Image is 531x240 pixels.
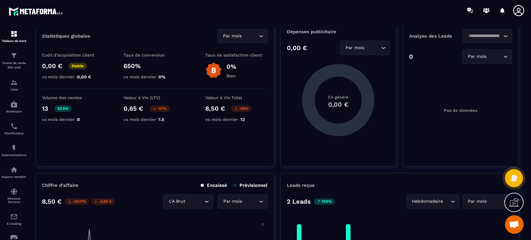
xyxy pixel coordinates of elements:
[344,44,366,51] span: Par mois
[466,198,488,205] span: Par mois
[406,194,459,209] div: Search for option
[205,105,225,112] p: 8,50 €
[2,118,26,140] a: schedulerschedulerPlanificateur
[466,33,502,39] input: Search for option
[222,198,243,205] span: Par mois
[149,105,170,112] p: -57%
[462,29,512,43] div: Search for option
[2,208,26,230] a: emailemailE-mailing
[2,175,26,178] p: Espace membre
[10,79,18,86] img: formation
[2,110,26,113] p: Webinaire
[2,96,26,118] a: automationsautomationsWebinaire
[2,132,26,135] p: Planificateur
[201,182,227,188] p: Encaissé
[340,41,390,55] div: Search for option
[91,198,115,205] p: -3,50 €
[10,52,18,59] img: formation
[9,6,65,17] img: logo
[123,117,186,122] p: vs mois dernier :
[2,153,26,157] p: Automatisations
[205,53,268,58] p: Taux de satisfaction client
[205,62,222,79] img: b-badge-o.b3b20ee6.svg
[2,183,26,208] a: social-networksocial-networkRéseaux Sociaux
[462,194,512,209] div: Search for option
[54,105,72,112] p: 62.5%
[488,53,502,60] input: Search for option
[2,74,26,96] a: formationformationCRM
[42,198,62,205] p: 8,50 €
[222,33,243,39] span: Par mois
[287,44,307,52] p: 0,00 €
[233,182,268,188] p: Prévisionnel
[488,198,502,205] input: Search for option
[159,74,165,79] span: 0%
[2,140,26,161] a: automationsautomationsAutomatisations
[2,88,26,91] p: CRM
[10,122,18,130] img: scheduler
[287,198,311,205] p: 2 Leads
[123,74,186,79] p: vs mois dernier :
[466,53,488,60] span: Par mois
[262,222,264,226] tspan: 8
[77,117,80,122] span: 8
[42,117,104,122] p: vs mois dernier :
[2,61,26,70] p: Tunnel de vente Site web
[205,117,268,122] p: vs mois dernier :
[10,144,18,152] img: automations
[10,213,18,220] img: email
[123,62,186,70] p: 650%
[77,74,91,79] span: 0,00 €
[10,101,18,108] img: automations
[287,29,390,35] p: Dépenses publicitaire
[409,33,461,39] p: Analyse des Leads
[444,198,449,205] input: Search for option
[226,73,236,78] p: Bien
[42,62,62,70] p: 0,00 €
[10,30,18,38] img: formation
[314,198,335,205] p: 100%
[218,29,268,43] div: Search for option
[163,194,213,209] div: Search for option
[243,198,257,205] input: Search for option
[187,198,203,205] input: Search for option
[123,105,143,112] p: 0,65 €
[410,198,444,205] span: Hebdomadaire
[42,74,104,79] p: vs mois dernier :
[2,197,26,204] p: Réseaux Sociaux
[42,53,104,58] p: Coût d'acquisition client
[366,44,380,51] input: Search for option
[42,33,90,39] p: Statistiques globales
[2,47,26,74] a: formationformationTunnel de vente Site web
[10,188,18,195] img: social-network
[505,215,524,234] div: Ouvrir le chat
[218,194,268,209] div: Search for option
[10,166,18,173] img: automations
[205,95,268,100] p: Valeur à Vie Total
[462,49,512,64] div: Search for option
[243,33,257,39] input: Search for option
[123,95,186,100] p: Valeur à Vie (LTV)
[287,182,314,188] p: Leads reçus
[231,105,251,112] p: -29%
[409,53,413,60] p: 0
[68,63,87,69] p: Stable
[42,182,78,188] p: Chiffre d’affaire
[2,25,26,47] a: formationformationTableau de bord
[2,222,26,225] p: E-mailing
[2,39,26,43] p: Tableau de bord
[123,53,186,58] p: Taux de conversion
[240,117,245,122] span: 12
[444,108,477,113] p: Pas de données
[42,95,104,100] p: Volume des ventes
[65,198,89,205] p: -29.17%
[2,161,26,183] a: automationsautomationsEspace membre
[226,63,236,70] p: 0%
[167,198,187,205] span: CA Brut
[42,105,48,112] p: 13
[159,117,164,122] span: 1.5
